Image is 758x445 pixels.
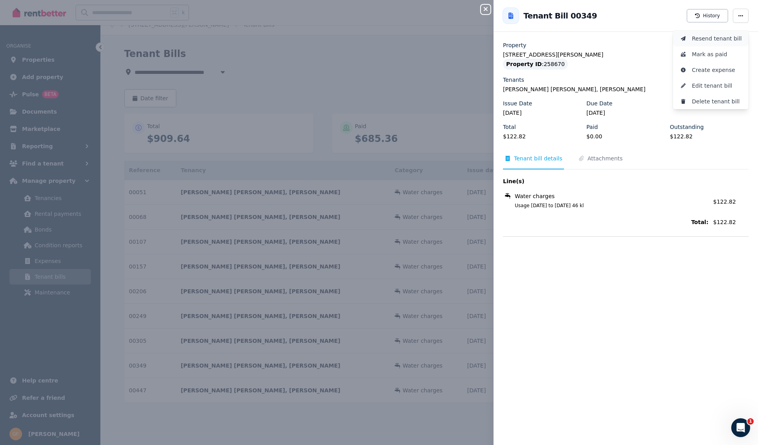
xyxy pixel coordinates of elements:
span: Line(s) [503,177,708,185]
span: Create expense [692,65,742,75]
legend: [DATE] [503,109,582,117]
span: $122.82 [713,218,749,226]
span: Delete tenant bill [692,97,742,106]
button: Delete tenant bill [673,94,749,109]
nav: Tabs [503,154,749,169]
h2: Tenant Bill 00349 [523,10,597,21]
label: Issue Date [503,99,532,107]
span: 1 [747,418,754,425]
span: $122.82 [713,199,736,205]
legend: $122.82 [503,132,582,140]
label: Outstanding [670,123,704,131]
legend: [PERSON_NAME] [PERSON_NAME], [PERSON_NAME] [503,85,749,93]
button: History [687,9,728,22]
label: Property [503,41,526,49]
legend: $0.00 [586,132,665,140]
span: Attachments [588,154,623,162]
button: Edit tenant bill [673,78,749,94]
span: Tenant bill details [514,154,562,162]
button: Resend tenant bill [673,31,749,46]
span: Usage [DATE] to [DATE] 46 kl [505,202,708,209]
span: Edit tenant bill [692,81,742,90]
span: Mark as paid [692,50,742,59]
span: Property ID [506,60,542,68]
label: Total [503,123,516,131]
label: Due Date [586,99,612,107]
div: : 258670 [503,59,568,70]
iframe: Intercom live chat [731,418,750,437]
button: Mark as paid [673,46,749,62]
label: Tenants [503,76,524,84]
legend: [STREET_ADDRESS][PERSON_NAME] [503,51,749,59]
button: Create expense [673,62,749,78]
legend: $122.82 [670,132,749,140]
label: Paid [586,123,598,131]
span: Water charges [515,192,555,200]
span: Total: [503,218,708,226]
span: Resend tenant bill [692,34,742,43]
legend: [DATE] [586,109,665,117]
